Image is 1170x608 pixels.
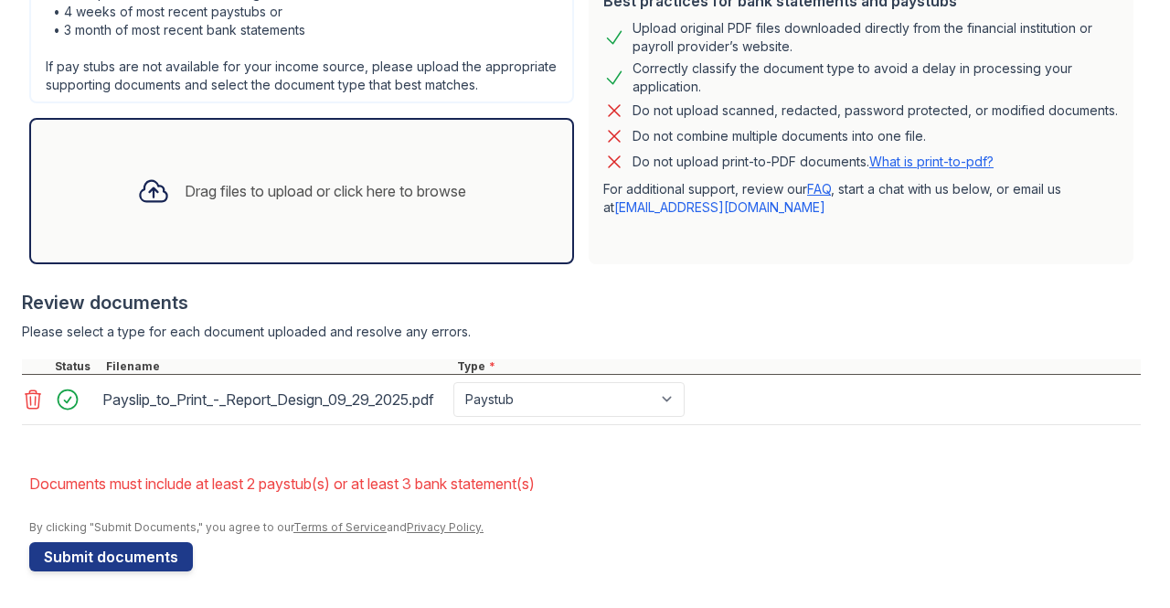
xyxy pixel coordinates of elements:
[633,125,926,147] div: Do not combine multiple documents into one file.
[807,181,831,197] a: FAQ
[29,542,193,571] button: Submit documents
[633,100,1118,122] div: Do not upload scanned, redacted, password protected, or modified documents.
[51,359,102,374] div: Status
[603,180,1119,217] p: For additional support, review our , start a chat with us below, or email us at
[453,359,1141,374] div: Type
[633,59,1119,96] div: Correctly classify the document type to avoid a delay in processing your application.
[614,199,825,215] a: [EMAIL_ADDRESS][DOMAIN_NAME]
[22,290,1141,315] div: Review documents
[869,154,994,169] a: What is print-to-pdf?
[29,465,1141,502] li: Documents must include at least 2 paystub(s) or at least 3 bank statement(s)
[633,153,994,171] p: Do not upload print-to-PDF documents.
[102,359,453,374] div: Filename
[407,520,484,534] a: Privacy Policy.
[29,520,1141,535] div: By clicking "Submit Documents," you agree to our and
[185,180,466,202] div: Drag files to upload or click here to browse
[633,19,1119,56] div: Upload original PDF files downloaded directly from the financial institution or payroll provider’...
[293,520,387,534] a: Terms of Service
[102,385,446,414] div: Payslip_to_Print_-_Report_Design_09_29_2025.pdf
[22,323,1141,341] div: Please select a type for each document uploaded and resolve any errors.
